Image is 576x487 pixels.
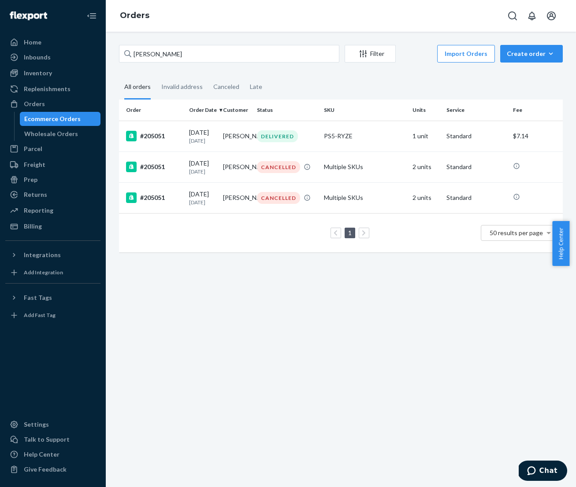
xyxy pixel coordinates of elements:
[113,3,156,29] ol: breadcrumbs
[24,222,42,231] div: Billing
[24,435,70,444] div: Talk to Support
[324,132,405,140] div: PS5-RYZE
[189,199,216,206] p: [DATE]
[320,151,409,182] td: Multiple SKUs
[24,38,41,47] div: Home
[186,100,219,121] th: Order Date
[257,192,300,204] div: CANCELLED
[5,447,100,461] a: Help Center
[126,192,182,203] div: #205051
[446,132,506,140] p: Standard
[126,131,182,141] div: #205051
[5,291,100,305] button: Fast Tags
[552,221,569,266] button: Help Center
[119,100,186,121] th: Order
[257,130,298,142] div: DELIVERED
[345,49,395,58] div: Filter
[523,7,541,25] button: Open notifications
[5,266,100,280] a: Add Integration
[5,248,100,262] button: Integrations
[189,159,216,175] div: [DATE]
[5,417,100,432] a: Settings
[409,100,443,121] th: Units
[24,129,78,138] div: Wholesale Orders
[5,82,100,96] a: Replenishments
[20,112,101,126] a: Ecommerce Orders
[5,142,100,156] a: Parcel
[446,193,506,202] p: Standard
[5,203,100,218] a: Reporting
[5,462,100,476] button: Give Feedback
[504,7,521,25] button: Open Search Box
[24,85,71,93] div: Replenishments
[257,161,300,173] div: CANCELLED
[119,45,339,63] input: Search orders
[409,151,443,182] td: 2 units
[509,121,563,151] td: $7.14
[189,190,216,206] div: [DATE]
[24,293,52,302] div: Fast Tags
[320,182,409,213] td: Multiple SKUs
[219,151,253,182] td: [PERSON_NAME]
[490,229,543,236] span: 50 results per page
[5,66,100,80] a: Inventory
[223,106,250,114] div: Customer
[346,229,353,236] a: Page 1 is your current page
[443,100,509,121] th: Service
[189,128,216,144] div: [DATE]
[507,49,556,58] div: Create order
[24,420,49,429] div: Settings
[126,162,182,172] div: #205051
[437,45,495,63] button: Import Orders
[24,175,37,184] div: Prep
[5,188,100,202] a: Returns
[5,432,100,446] button: Talk to Support
[446,162,506,171] p: Standard
[24,160,45,169] div: Freight
[24,53,51,62] div: Inbounds
[5,308,100,322] a: Add Fast Tag
[24,269,63,276] div: Add Integration
[24,190,47,199] div: Returns
[500,45,563,63] button: Create order
[189,137,216,144] p: [DATE]
[24,465,67,474] div: Give Feedback
[5,35,100,49] a: Home
[24,311,56,319] div: Add Fast Tag
[409,121,443,151] td: 1 unit
[189,168,216,175] p: [DATE]
[250,75,262,98] div: Late
[24,450,59,459] div: Help Center
[24,100,45,108] div: Orders
[409,182,443,213] td: 2 units
[253,100,320,121] th: Status
[5,219,100,233] a: Billing
[213,75,239,98] div: Canceled
[543,7,560,25] button: Open account menu
[24,144,42,153] div: Parcel
[509,100,563,121] th: Fee
[5,158,100,172] a: Freight
[219,182,253,213] td: [PERSON_NAME]
[83,7,100,25] button: Close Navigation
[5,173,100,187] a: Prep
[120,11,149,20] a: Orders
[124,75,151,100] div: All orders
[10,11,47,20] img: Flexport logo
[519,461,567,483] iframe: Opens a widget where you can chat to one of our agents
[24,114,81,123] div: Ecommerce Orders
[5,50,100,64] a: Inbounds
[5,97,100,111] a: Orders
[161,75,203,98] div: Invalid address
[219,121,253,151] td: [PERSON_NAME]
[20,127,101,141] a: Wholesale Orders
[345,45,396,63] button: Filter
[24,69,52,77] div: Inventory
[24,206,53,215] div: Reporting
[24,251,61,259] div: Integrations
[320,100,409,121] th: SKU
